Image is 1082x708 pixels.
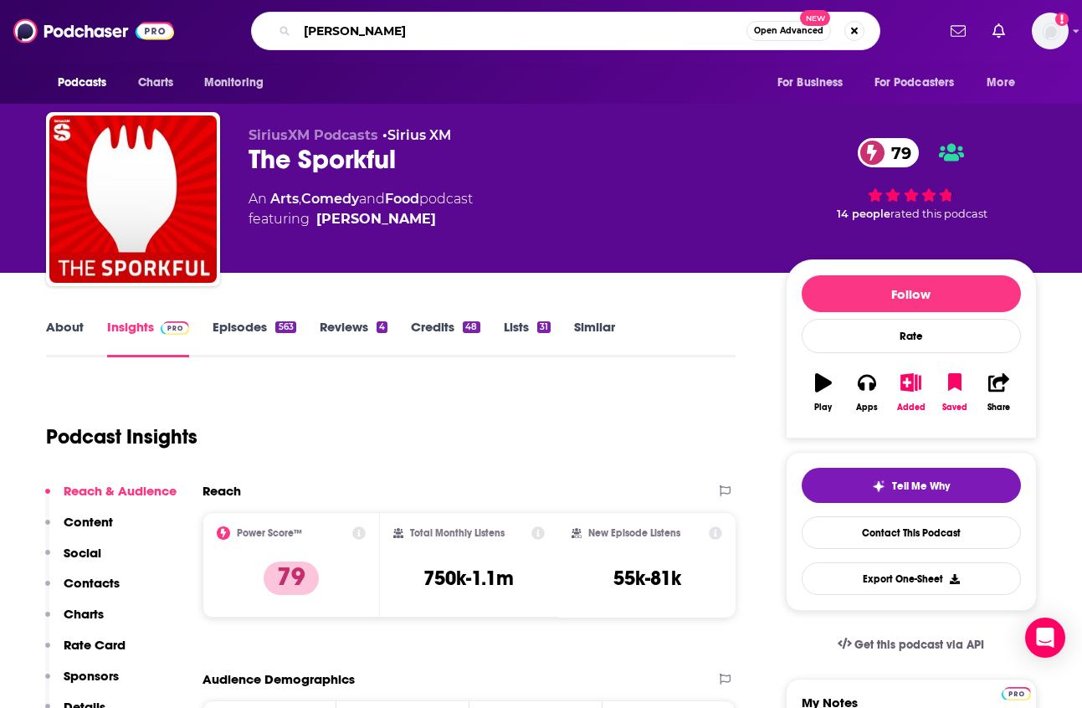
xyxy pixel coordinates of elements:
[423,566,514,591] h3: 750k-1.1m
[301,191,359,207] a: Comedy
[377,321,387,333] div: 4
[138,71,174,95] span: Charts
[837,208,890,220] span: 14 people
[897,403,926,413] div: Added
[1032,13,1069,49] img: User Profile
[824,624,998,665] a: Get this podcast via API
[270,191,299,207] a: Arts
[942,403,967,413] div: Saved
[45,575,120,606] button: Contacts
[275,321,295,333] div: 563
[297,18,746,44] input: Search podcasts, credits, & more...
[237,527,302,539] h2: Power Score™
[845,362,889,423] button: Apps
[410,527,505,539] h2: Total Monthly Listens
[858,138,920,167] a: 79
[537,321,551,333] div: 31
[504,319,551,357] a: Lists31
[1055,13,1069,26] svg: Add a profile image
[1032,13,1069,49] span: Logged in as BaltzandCompany
[786,127,1037,231] div: 79 14 peoplerated this podcast
[854,638,984,652] span: Get this podcast via API
[802,362,845,423] button: Play
[933,362,977,423] button: Saved
[1002,687,1031,700] img: Podchaser Pro
[814,403,832,413] div: Play
[64,514,113,530] p: Content
[1032,13,1069,49] button: Show profile menu
[249,189,473,229] div: An podcast
[588,527,680,539] h2: New Episode Listens
[45,668,119,699] button: Sponsors
[192,67,285,99] button: open menu
[64,606,104,622] p: Charts
[802,516,1021,549] a: Contact This Podcast
[13,15,174,47] img: Podchaser - Follow, Share and Rate Podcasts
[58,71,107,95] span: Podcasts
[316,209,436,229] a: Dan Pashman
[802,319,1021,353] div: Rate
[64,668,119,684] p: Sponsors
[46,424,197,449] h1: Podcast Insights
[890,208,987,220] span: rated this podcast
[613,566,681,591] h3: 55k-81k
[864,67,979,99] button: open menu
[299,191,301,207] span: ,
[975,67,1036,99] button: open menu
[892,480,950,493] span: Tell Me Why
[800,10,830,26] span: New
[45,545,101,576] button: Social
[45,483,177,514] button: Reach & Audience
[64,575,120,591] p: Contacts
[777,71,844,95] span: For Business
[382,127,451,143] span: •
[802,275,1021,312] button: Follow
[986,17,1012,45] a: Show notifications dropdown
[127,67,184,99] a: Charts
[411,319,479,357] a: Credits48
[251,12,880,50] div: Search podcasts, credits, & more...
[45,637,126,668] button: Rate Card
[1002,685,1031,700] a: Pro website
[766,67,864,99] button: open menu
[1025,618,1065,658] div: Open Intercom Messenger
[203,671,355,687] h2: Audience Demographics
[987,403,1010,413] div: Share
[107,319,190,357] a: InsightsPodchaser Pro
[204,71,264,95] span: Monitoring
[987,71,1015,95] span: More
[574,319,615,357] a: Similar
[802,562,1021,595] button: Export One-Sheet
[213,319,295,357] a: Episodes563
[64,545,101,561] p: Social
[874,71,955,95] span: For Podcasters
[802,468,1021,503] button: tell me why sparkleTell Me Why
[856,403,878,413] div: Apps
[385,191,419,207] a: Food
[944,17,972,45] a: Show notifications dropdown
[874,138,920,167] span: 79
[161,321,190,335] img: Podchaser Pro
[463,321,479,333] div: 48
[872,480,885,493] img: tell me why sparkle
[45,606,104,637] button: Charts
[45,514,113,545] button: Content
[977,362,1020,423] button: Share
[359,191,385,207] span: and
[249,209,473,229] span: featuring
[64,483,177,499] p: Reach & Audience
[46,319,84,357] a: About
[320,319,387,357] a: Reviews4
[249,127,378,143] span: SiriusXM Podcasts
[49,115,217,283] img: The Sporkful
[746,21,831,41] button: Open AdvancedNew
[387,127,451,143] a: Sirius XM
[754,27,823,35] span: Open Advanced
[46,67,129,99] button: open menu
[889,362,932,423] button: Added
[264,562,319,595] p: 79
[64,637,126,653] p: Rate Card
[203,483,241,499] h2: Reach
